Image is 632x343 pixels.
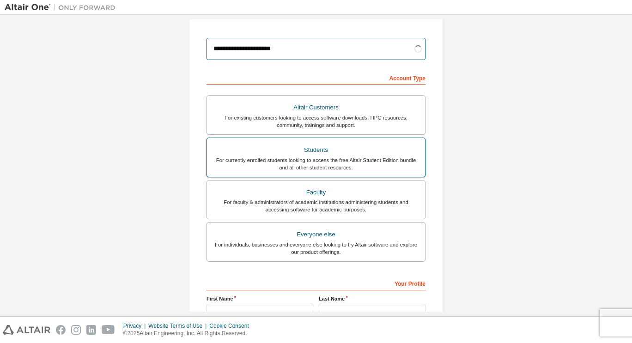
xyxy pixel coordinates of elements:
[207,295,313,302] label: First Name
[213,186,419,199] div: Faculty
[102,325,115,335] img: youtube.svg
[213,241,419,256] div: For individuals, businesses and everyone else looking to try Altair software and explore our prod...
[148,322,209,330] div: Website Terms of Use
[213,114,419,129] div: For existing customers looking to access software downloads, HPC resources, community, trainings ...
[123,330,255,337] p: © 2025 Altair Engineering, Inc. All Rights Reserved.
[5,3,120,12] img: Altair One
[209,322,254,330] div: Cookie Consent
[123,322,148,330] div: Privacy
[213,228,419,241] div: Everyone else
[86,325,96,335] img: linkedin.svg
[56,325,66,335] img: facebook.svg
[213,156,419,171] div: For currently enrolled students looking to access the free Altair Student Edition bundle and all ...
[207,276,425,290] div: Your Profile
[207,70,425,85] div: Account Type
[213,199,419,213] div: For faculty & administrators of academic institutions administering students and accessing softwa...
[3,325,50,335] img: altair_logo.svg
[319,295,425,302] label: Last Name
[213,101,419,114] div: Altair Customers
[71,325,81,335] img: instagram.svg
[213,144,419,156] div: Students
